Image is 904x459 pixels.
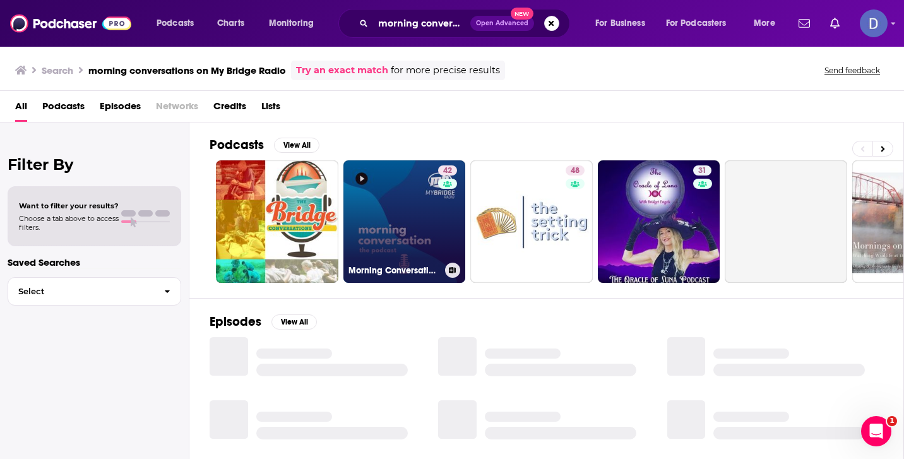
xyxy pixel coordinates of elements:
span: More [754,15,775,32]
span: for more precise results [391,63,500,78]
button: open menu [745,13,791,33]
img: User Profile [860,9,888,37]
button: View All [271,314,317,330]
button: open menu [586,13,661,33]
span: Open Advanced [476,20,528,27]
h3: Search [42,64,73,76]
a: 31 [598,160,720,283]
button: open menu [658,13,745,33]
a: 42Morning Conversation: MyBridge Radio [343,160,466,283]
span: Charts [217,15,244,32]
button: open menu [260,13,330,33]
p: Saved Searches [8,256,181,268]
h3: morning conversations on My Bridge Radio [88,64,286,76]
input: Search podcasts, credits, & more... [373,13,470,33]
a: Try an exact match [296,63,388,78]
h3: Morning Conversation: MyBridge Radio [348,265,440,276]
a: Episodes [100,96,141,122]
div: Search podcasts, credits, & more... [350,9,582,38]
span: Networks [156,96,198,122]
button: Open AdvancedNew [470,16,534,31]
a: 48 [470,160,593,283]
button: open menu [148,13,210,33]
span: New [511,8,533,20]
span: 48 [571,165,580,177]
span: 1 [887,416,897,426]
img: Podchaser - Follow, Share and Rate Podcasts [10,11,131,35]
span: 42 [443,165,452,177]
span: For Business [595,15,645,32]
a: Lists [261,96,280,122]
a: All [15,96,27,122]
span: Want to filter your results? [19,201,119,210]
iframe: Intercom live chat [861,416,891,446]
button: Select [8,277,181,306]
a: 31 [693,165,711,176]
h2: Podcasts [210,137,264,153]
a: 48 [566,165,585,176]
a: 42 [438,165,457,176]
a: PodcastsView All [210,137,319,153]
span: Podcasts [157,15,194,32]
a: Show notifications dropdown [825,13,845,34]
button: View All [274,138,319,153]
h2: Episodes [210,314,261,330]
button: Send feedback [821,65,884,76]
span: 31 [698,165,706,177]
a: Credits [213,96,246,122]
a: Charts [209,13,252,33]
a: Podcasts [42,96,85,122]
h2: Filter By [8,155,181,174]
span: Logged in as dianawurster [860,9,888,37]
span: For Podcasters [666,15,727,32]
button: Show profile menu [860,9,888,37]
span: Select [8,287,154,295]
span: Choose a tab above to access filters. [19,214,119,232]
span: Monitoring [269,15,314,32]
a: Show notifications dropdown [794,13,815,34]
a: EpisodesView All [210,314,317,330]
